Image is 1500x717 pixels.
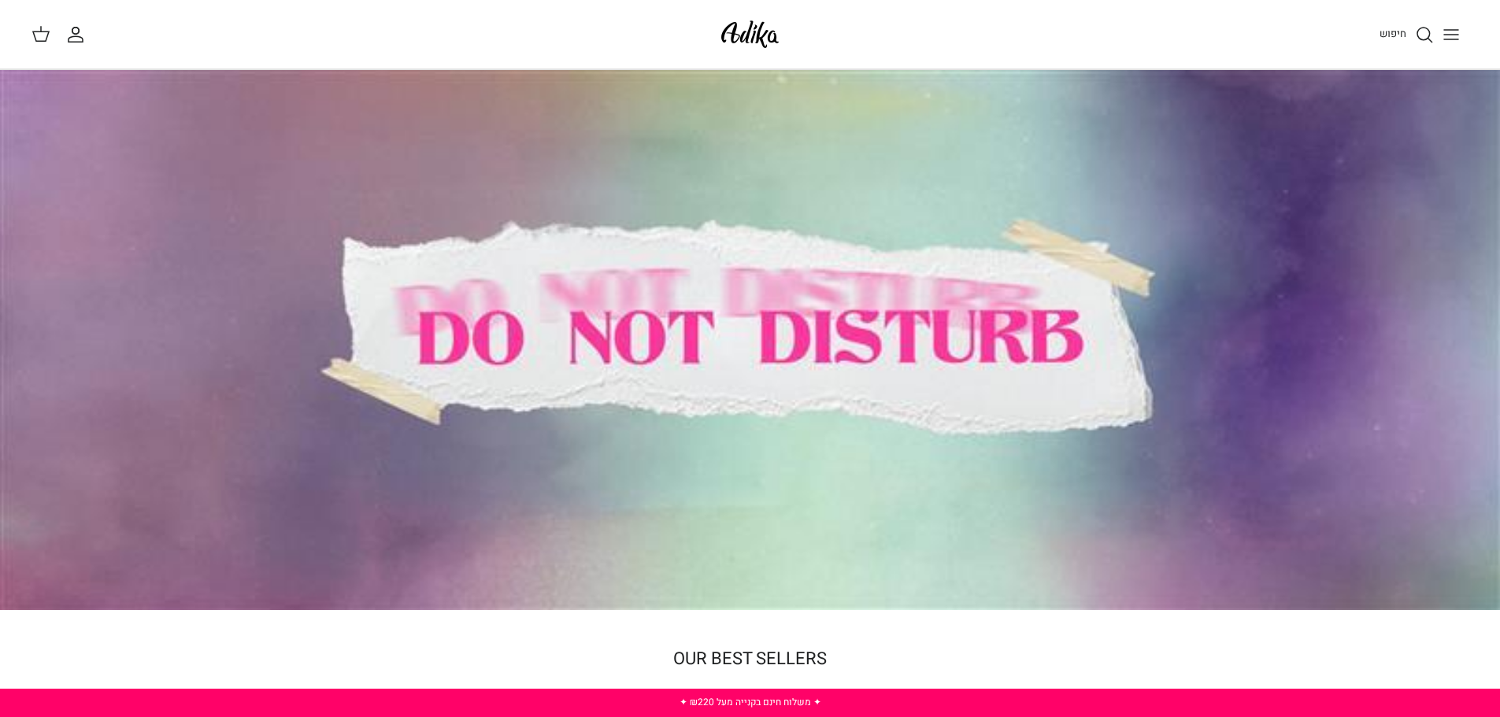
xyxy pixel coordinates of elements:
span: חיפוש [1380,26,1406,41]
button: Toggle menu [1434,17,1469,52]
a: ✦ משלוח חינם בקנייה מעל ₪220 ✦ [680,695,821,709]
a: OUR BEST SELLERS [673,646,827,671]
a: החשבון שלי [66,25,91,44]
img: Adika IL [717,16,783,53]
a: חיפוש [1380,25,1434,44]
